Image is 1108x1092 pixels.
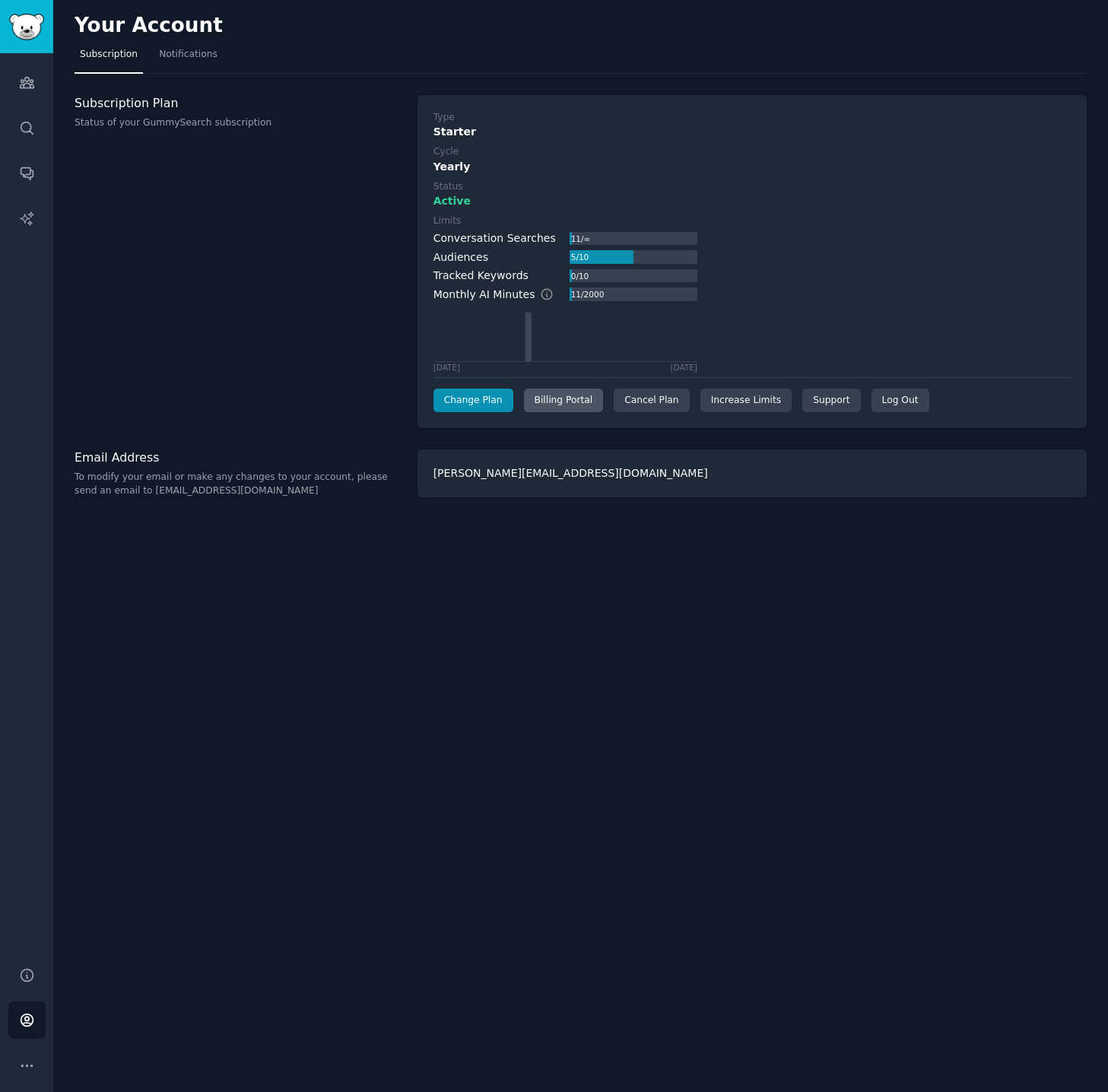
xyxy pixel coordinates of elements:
[75,43,143,74] a: Subscription
[75,116,402,130] p: Status of your GummySearch subscription
[433,389,513,413] a: Change Plan
[433,230,556,246] div: Conversation Searches
[433,159,1071,175] div: Yearly
[417,449,1087,497] div: [PERSON_NAME][EMAIL_ADDRESS][DOMAIN_NAME]
[871,389,929,413] div: Log Out
[700,389,792,413] a: Increase Limits
[524,389,604,413] div: Billing Portal
[75,449,402,465] h3: Email Address
[670,362,697,373] div: [DATE]
[154,43,223,74] a: Notifications
[433,180,463,194] div: Status
[80,48,138,62] span: Subscription
[433,268,529,284] div: Tracked Keywords
[75,95,402,111] h3: Subscription Plan
[570,287,605,301] div: 11 / 2000
[433,111,455,125] div: Type
[159,48,217,62] span: Notifications
[614,389,689,413] div: Cancel Plan
[433,362,461,373] div: [DATE]
[433,214,462,228] div: Limits
[433,145,459,159] div: Cycle
[433,249,488,265] div: Audiences
[802,389,860,413] a: Support
[9,14,44,40] img: GummySearch logo
[433,193,471,209] span: Active
[570,232,592,246] div: 11 / ∞
[570,250,590,264] div: 5 / 10
[75,471,402,497] p: To modify your email or make any changes to your account, please send an email to [EMAIL_ADDRESS]...
[433,287,570,303] div: Monthly AI Minutes
[433,124,1071,140] div: Starter
[570,269,590,283] div: 0 / 10
[75,14,223,38] h2: Your Account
